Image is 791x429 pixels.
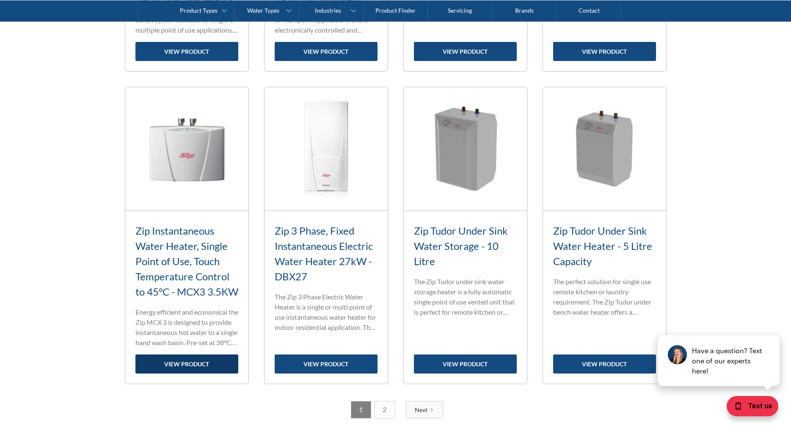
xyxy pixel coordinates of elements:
[647,296,791,397] iframe: podium webchat widget prompt
[125,87,248,210] img: Zip Instantaneous Water Heater, Single Point of Use, Touch Temperature Control to 45°C - MCX3 3.5KW
[125,401,667,418] div: List
[135,307,238,348] p: Energy efficient and economical the Zip MCX 3 is designed to provide instantaneous hot water to a...
[553,277,656,317] p: The perfect solution for single use remote kitchen or laundry requirement. The Zip Tudor under be...
[404,87,527,210] img: Zip Tudor Under Sink Water Storage - 10 Litre
[275,354,378,374] a: view product
[414,223,517,269] h3: Zip Tudor Under Sink Water Storage - 10 Litre
[375,401,395,418] a: 2
[265,87,388,210] img: Zip 3 Phase, Fixed Instantaneous Electric Water Heater 27kW - DBX27
[135,354,238,374] a: view product
[415,405,427,414] div: Next
[414,42,517,61] a: view product
[543,87,666,210] img: Zip Tudor Under Sink Water Heater - 5 Litre Capacity
[135,223,238,299] h3: Zip Instantaneous Water Heater, Single Point of Use, Touch Temperature Control to 45°C - MCX3 3.5KW
[275,292,378,332] p: The Zip 3 Phase Electric Water Heater is a single or multi point of use instantaneous water heate...
[406,401,443,418] a: Next Page
[180,7,218,14] div: Product Types
[275,223,378,284] h3: Zip 3 Phase, Fixed Instantaneous Electric Water Heater 27kW - DBX27
[553,223,656,269] h3: Zip Tudor Under Sink Water Heater - 5 Litre Capacity
[553,42,656,61] a: view product
[553,354,656,374] a: view product
[135,42,238,61] a: view product
[247,7,279,14] div: Water Types
[351,401,371,418] a: 1
[315,7,341,14] div: Industries
[275,42,378,61] a: view product
[723,387,791,429] iframe: podium webchat widget bubble
[414,277,517,317] p: The Zip Tudor under sink water storage heater is a fully automatic single point of use vented uni...
[414,354,517,374] a: view product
